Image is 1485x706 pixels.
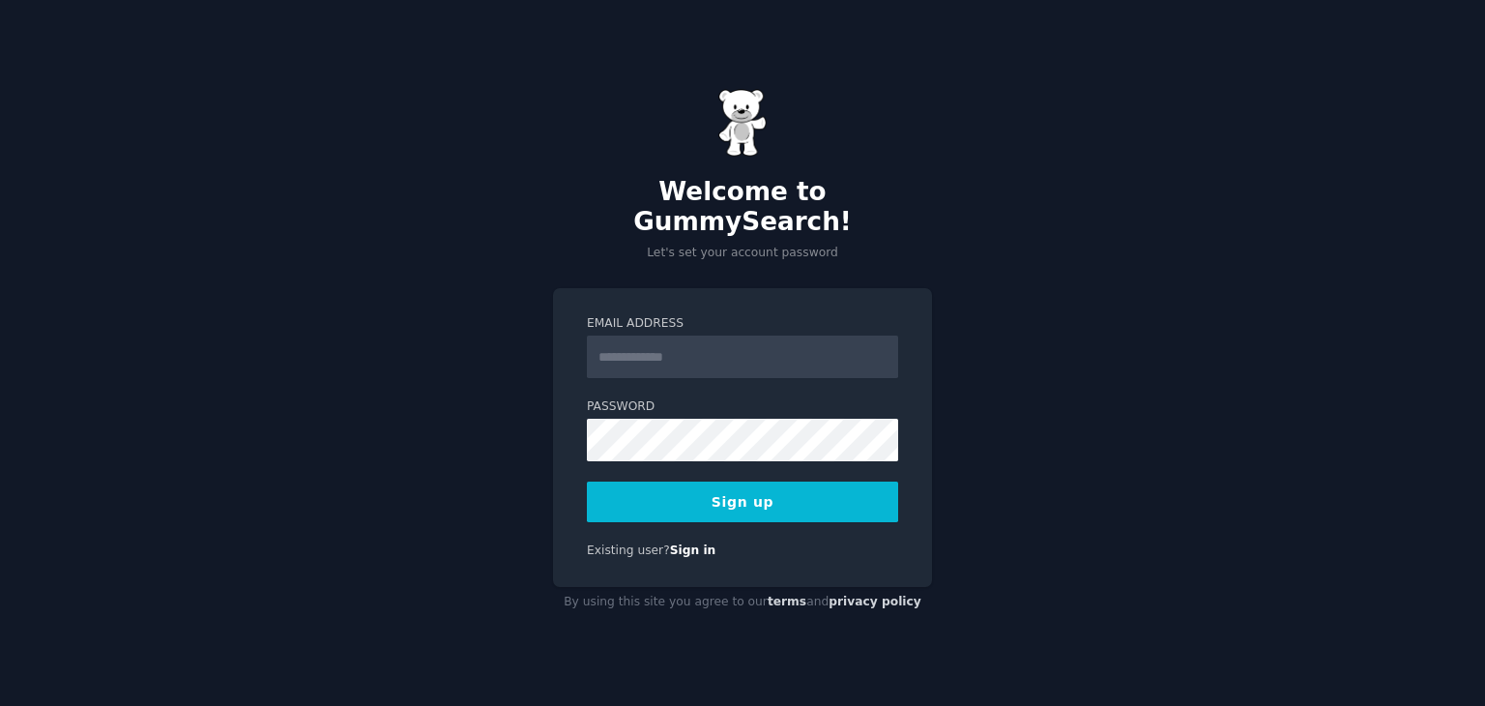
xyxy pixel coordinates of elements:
div: By using this site you agree to our and [553,587,932,618]
label: Password [587,398,898,416]
span: Existing user? [587,544,670,557]
label: Email Address [587,315,898,333]
button: Sign up [587,482,898,522]
p: Let's set your account password [553,245,932,262]
img: Gummy Bear [718,89,767,157]
a: Sign in [670,544,716,557]
a: privacy policy [829,595,921,608]
h2: Welcome to GummySearch! [553,177,932,238]
a: terms [768,595,806,608]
